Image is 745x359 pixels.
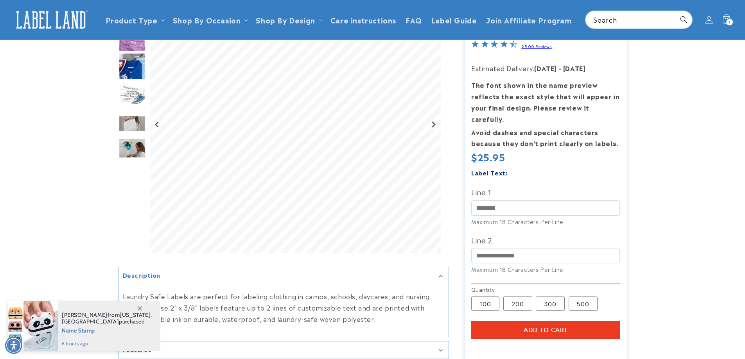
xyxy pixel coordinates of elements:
[119,267,449,285] summary: Description
[123,271,161,279] h2: Description
[173,15,241,24] span: Shop By Occasion
[118,138,146,166] img: Iron-On Labels - Label Land
[481,11,576,29] a: Join Affiliate Program
[101,11,168,29] summary: Product Type
[729,19,731,25] span: 1
[118,53,146,80] div: Go to slide 3
[118,138,146,166] div: Go to slide 6
[569,297,598,311] label: 500
[471,168,508,177] label: Label Text:
[471,218,620,226] div: Maximum 18 Characters Per Line
[120,311,151,318] span: [US_STATE]
[118,53,146,80] img: Iron on name labels ironed to shirt collar
[486,15,571,24] span: Join Affiliate Program
[62,325,152,335] span: Name Stamp
[123,345,152,353] h2: Features
[9,5,93,35] a: Label Land
[471,186,620,198] label: Line 1
[62,340,152,347] span: 6 hours ago
[12,8,90,32] img: Label Land
[106,14,158,25] a: Product Type
[62,311,108,318] span: [PERSON_NAME]
[168,11,251,29] summary: Shop By Occasion
[118,81,146,109] img: Iron-on name labels with an iron
[471,297,499,311] label: 100
[559,63,562,73] strong: -
[471,151,505,163] span: $25.95
[62,312,152,325] span: from , purchased
[152,119,163,130] button: Go to last slide
[330,15,396,24] span: Care instructions
[431,15,477,24] span: Label Guide
[667,325,737,351] iframe: Gorgias live chat messenger
[471,265,620,273] div: Maximum 18 Characters Per Line
[251,11,325,29] summary: Shop By Design
[563,63,586,73] strong: [DATE]
[406,15,422,24] span: FAQ
[256,14,315,25] a: Shop By Design
[471,41,517,50] span: 4.5-star overall rating
[118,110,146,137] div: Go to slide 5
[524,327,568,334] span: Add to cart
[428,119,438,130] button: Next slide
[119,341,449,359] summary: Features
[5,337,22,354] div: Accessibility Menu
[118,81,146,109] div: Go to slide 4
[401,11,427,29] a: FAQ
[123,291,445,324] p: Laundry Safe Labels are perfect for labeling clothing in camps, schools, daycares, and nursing ho...
[471,80,619,123] strong: The font shown in the name preview reflects the exact style that will appear in your final design...
[471,286,495,293] legend: Quantity
[427,11,482,29] a: Label Guide
[471,63,620,74] p: Estimated Delivery:
[503,297,532,311] label: 200
[675,11,692,28] button: Search
[521,44,551,49] a: 2800 Reviews
[534,63,557,73] strong: [DATE]
[62,318,119,325] span: [GEOGRAPHIC_DATA]
[471,321,620,339] button: Add to cart
[471,127,618,148] strong: Avoid dashes and special characters because they don’t print clearly on labels.
[536,297,565,311] label: 300
[471,234,620,246] label: Line 2
[326,11,401,29] a: Care instructions
[118,116,146,132] img: null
